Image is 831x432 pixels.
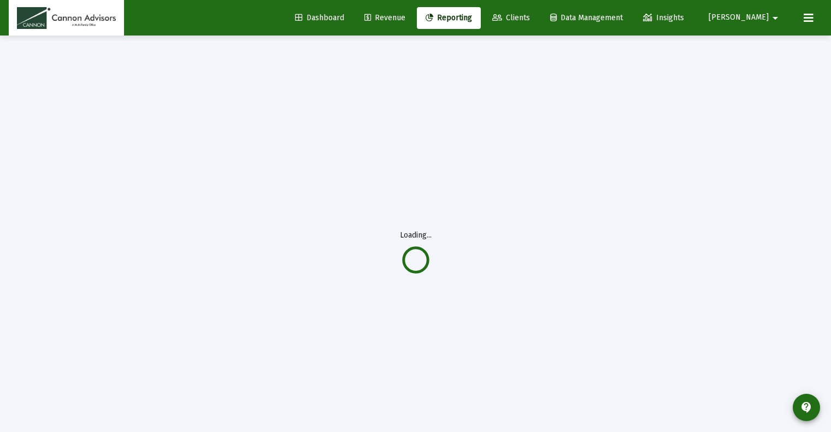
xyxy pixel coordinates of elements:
[696,7,795,28] button: [PERSON_NAME]
[550,13,623,22] span: Data Management
[800,401,813,414] mat-icon: contact_support
[769,7,782,29] mat-icon: arrow_drop_down
[484,7,539,29] a: Clients
[426,13,472,22] span: Reporting
[286,7,353,29] a: Dashboard
[417,7,481,29] a: Reporting
[709,13,769,22] span: [PERSON_NAME]
[295,13,344,22] span: Dashboard
[541,7,632,29] a: Data Management
[17,7,116,29] img: Dashboard
[364,13,405,22] span: Revenue
[356,7,414,29] a: Revenue
[643,13,684,22] span: Insights
[492,13,530,22] span: Clients
[634,7,693,29] a: Insights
